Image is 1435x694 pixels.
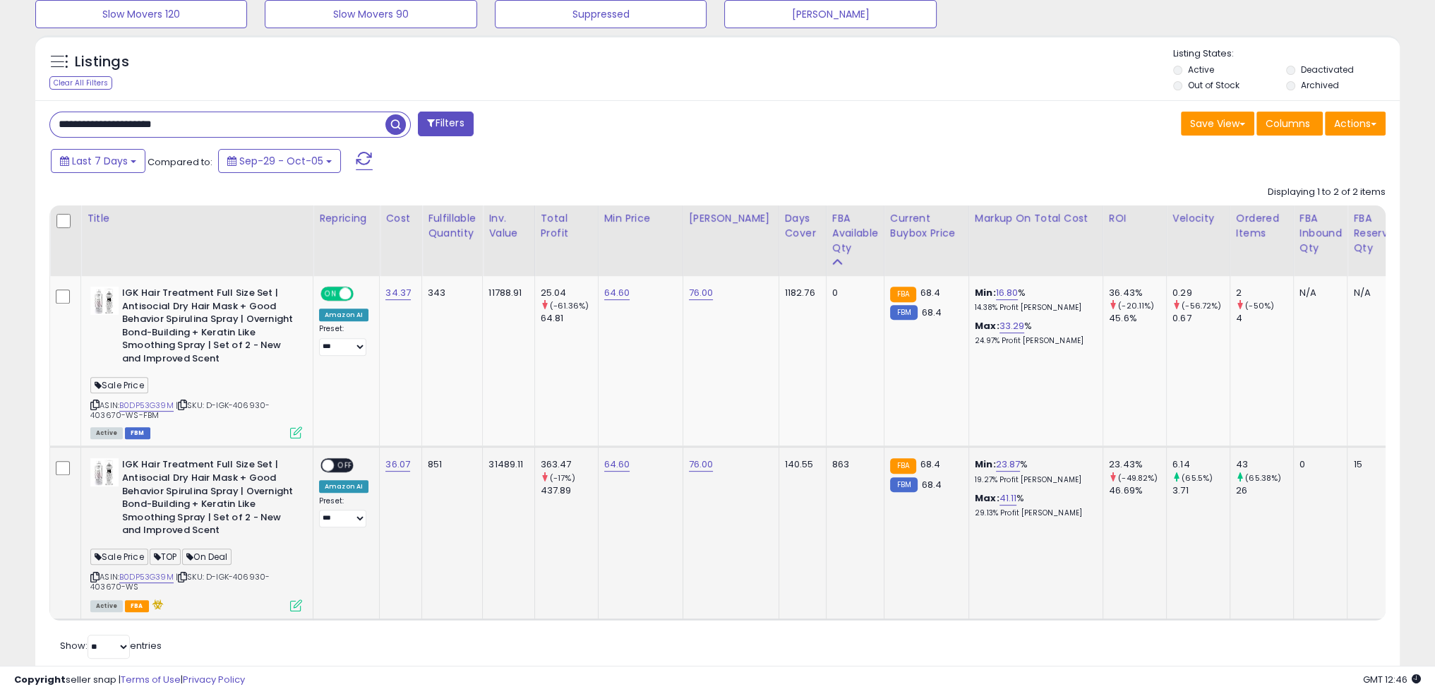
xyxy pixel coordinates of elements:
[90,458,119,486] img: 41HRan9BM4L._SL40_.jpg
[1236,458,1293,471] div: 43
[1245,472,1281,484] small: (65.38%)
[968,205,1103,276] th: The percentage added to the cost of goods (COGS) that forms the calculator for Min & Max prices.
[1172,287,1230,299] div: 0.29
[975,457,996,471] b: Min:
[550,300,589,311] small: (-61.36%)
[90,571,270,592] span: | SKU: D-IGK-406930-403670-WS
[1301,79,1339,91] label: Archived
[975,287,1092,313] div: %
[1109,312,1166,325] div: 45.6%
[119,571,174,583] a: B0DP53G39M
[1256,112,1323,136] button: Columns
[428,287,472,299] div: 343
[604,457,630,472] a: 64.60
[890,305,918,320] small: FBM
[125,600,149,612] span: FBA
[1109,211,1160,226] div: ROI
[90,400,270,421] span: | SKU: D-IGK-406930-403670-WS-FBM
[999,491,1017,505] a: 41.11
[418,112,473,136] button: Filters
[975,336,1092,346] p: 24.97% Profit [PERSON_NAME]
[1172,211,1224,226] div: Velocity
[319,496,368,528] div: Preset:
[182,549,232,565] span: On Deal
[121,673,181,686] a: Terms of Use
[975,286,996,299] b: Min:
[75,52,129,72] h5: Listings
[1268,186,1386,199] div: Displaying 1 to 2 of 2 items
[49,76,112,90] div: Clear All Filters
[921,306,942,319] span: 68.4
[975,458,1092,484] div: %
[920,286,940,299] span: 68.4
[1363,673,1421,686] span: 2025-10-14 12:46 GMT
[975,508,1092,518] p: 29.13% Profit [PERSON_NAME]
[975,211,1097,226] div: Markup on Total Cost
[149,599,164,609] i: hazardous material
[428,211,476,241] div: Fulfillable Quantity
[119,400,174,412] a: B0DP53G39M
[385,457,410,472] a: 36.07
[890,477,918,492] small: FBM
[1266,116,1310,131] span: Columns
[1299,458,1337,471] div: 0
[996,286,1019,300] a: 16.80
[785,211,820,241] div: Days Cover
[1109,484,1166,497] div: 46.69%
[920,457,940,471] span: 68.4
[890,287,916,302] small: FBA
[975,303,1092,313] p: 14.38% Profit [PERSON_NAME]
[14,674,245,687] div: seller snap | |
[604,286,630,300] a: 64.60
[488,458,523,471] div: 31489.11
[183,673,245,686] a: Privacy Policy
[239,154,323,168] span: Sep-29 - Oct-05
[541,458,598,471] div: 363.47
[319,480,368,493] div: Amazon AI
[319,324,368,356] div: Preset:
[90,377,148,393] span: Sale Price
[1245,300,1274,311] small: (-50%)
[1172,458,1230,471] div: 6.14
[14,673,66,686] strong: Copyright
[60,639,162,652] span: Show: entries
[1236,211,1287,241] div: Ordered Items
[148,155,212,169] span: Compared to:
[72,154,128,168] span: Last 7 Days
[1118,300,1154,311] small: (-20.11%)
[125,427,150,439] span: FBM
[1299,287,1337,299] div: N/A
[1236,312,1293,325] div: 4
[785,287,815,299] div: 1182.76
[90,458,302,609] div: ASIN:
[832,211,878,256] div: FBA Available Qty
[1325,112,1386,136] button: Actions
[1182,300,1221,311] small: (-56.72%)
[550,472,575,484] small: (-17%)
[1353,211,1400,256] div: FBA Reserved Qty
[1236,484,1293,497] div: 26
[975,475,1092,485] p: 19.27% Profit [PERSON_NAME]
[122,458,294,540] b: IGK Hair Treatment Full Size Set | Antisocial Dry Hair Mask + Good Behavior Spirulina Spray | Ove...
[999,319,1025,333] a: 33.29
[428,458,472,471] div: 851
[90,427,123,439] span: All listings currently available for purchase on Amazon
[322,288,340,300] span: ON
[334,460,356,472] span: OFF
[1188,79,1239,91] label: Out of Stock
[541,287,598,299] div: 25.04
[1118,472,1158,484] small: (-49.82%)
[890,211,963,241] div: Current Buybox Price
[319,309,368,321] div: Amazon AI
[689,211,773,226] div: [PERSON_NAME]
[541,211,592,241] div: Total Profit
[604,211,677,226] div: Min Price
[1182,472,1213,484] small: (65.5%)
[975,492,1092,518] div: %
[51,149,145,173] button: Last 7 Days
[1109,458,1166,471] div: 23.43%
[541,312,598,325] div: 64.81
[541,484,598,497] div: 437.89
[90,287,119,315] img: 41HRan9BM4L._SL40_.jpg
[1301,64,1354,76] label: Deactivated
